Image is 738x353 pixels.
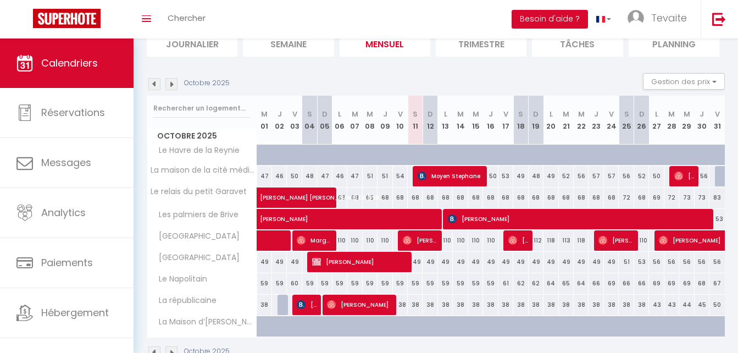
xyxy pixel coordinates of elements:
[498,252,513,272] div: 49
[317,273,332,294] div: 59
[664,96,679,145] th: 28
[594,109,598,119] abbr: J
[398,109,403,119] abbr: V
[292,109,297,119] abbr: V
[695,166,709,186] div: 56
[598,230,633,251] span: [PERSON_NAME]
[260,181,386,202] span: [PERSON_NAME] [PERSON_NAME] DE [PERSON_NAME]
[508,230,528,251] span: [PERSON_NAME]
[543,252,558,272] div: 49
[543,273,558,294] div: 64
[529,166,543,186] div: 48
[543,230,558,251] div: 118
[403,230,437,251] span: [PERSON_NAME]
[428,109,433,119] abbr: D
[483,252,498,272] div: 49
[695,252,709,272] div: 56
[413,109,418,119] abbr: S
[543,96,558,145] th: 20
[604,295,619,315] div: 38
[589,273,603,294] div: 66
[563,109,569,119] abbr: M
[574,96,589,145] th: 22
[634,252,649,272] div: 53
[378,166,392,186] div: 51
[393,187,408,208] div: 68
[149,187,247,196] span: Le relais du petit Garavet
[634,187,649,208] div: 68
[700,109,704,119] abbr: J
[257,166,272,186] div: 47
[287,166,302,186] div: 50
[317,166,332,186] div: 47
[629,30,719,57] li: Planning
[574,273,589,294] div: 64
[634,273,649,294] div: 66
[483,273,498,294] div: 59
[529,273,543,294] div: 62
[543,187,558,208] div: 68
[149,145,242,157] span: Le Havre de la Reynie
[453,252,468,272] div: 49
[340,30,430,57] li: Mensuel
[498,187,513,208] div: 68
[513,187,528,208] div: 68
[649,252,664,272] div: 56
[149,252,242,264] span: [GEOGRAPHIC_DATA]
[423,96,437,145] th: 12
[423,273,437,294] div: 59
[513,96,528,145] th: 18
[347,230,362,251] div: 110
[664,252,679,272] div: 56
[695,187,709,208] div: 73
[393,273,408,294] div: 59
[674,166,694,186] span: [PERSON_NAME]
[243,30,334,57] li: Semaine
[297,230,331,251] span: Margaux Bovis
[367,109,373,119] abbr: M
[649,295,664,315] div: 43
[448,208,705,229] span: [PERSON_NAME]
[664,295,679,315] div: 43
[257,187,272,208] a: [PERSON_NAME] [PERSON_NAME] DE [PERSON_NAME]
[649,96,664,145] th: 27
[184,78,230,89] p: Octobre 2025
[287,273,302,294] div: 60
[453,187,468,208] div: 68
[695,295,709,315] div: 45
[483,295,498,315] div: 38
[679,96,694,145] th: 29
[261,109,268,119] abbr: M
[147,30,237,57] li: Journalier
[513,295,528,315] div: 38
[41,156,91,169] span: Messages
[332,273,347,294] div: 59
[453,96,468,145] th: 14
[589,295,603,315] div: 38
[383,109,387,119] abbr: J
[149,166,259,174] span: La maison de la cité médiévale
[153,98,251,118] input: Rechercher un logement...
[363,166,378,186] div: 51
[679,295,694,315] div: 44
[423,295,437,315] div: 38
[438,230,453,251] div: 110
[634,230,649,251] div: 110
[574,295,589,315] div: 38
[302,96,317,145] th: 04
[468,230,483,251] div: 110
[408,252,423,272] div: 49
[532,30,623,57] li: Tâches
[41,56,98,70] span: Calendriers
[709,209,725,229] div: 53
[468,252,483,272] div: 49
[649,166,664,186] div: 50
[668,109,675,119] abbr: M
[619,295,634,315] div: 38
[453,273,468,294] div: 59
[297,294,317,315] span: [PERSON_NAME]
[272,166,287,186] div: 46
[438,295,453,315] div: 38
[643,73,725,90] button: Gestion des prix
[473,109,479,119] abbr: M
